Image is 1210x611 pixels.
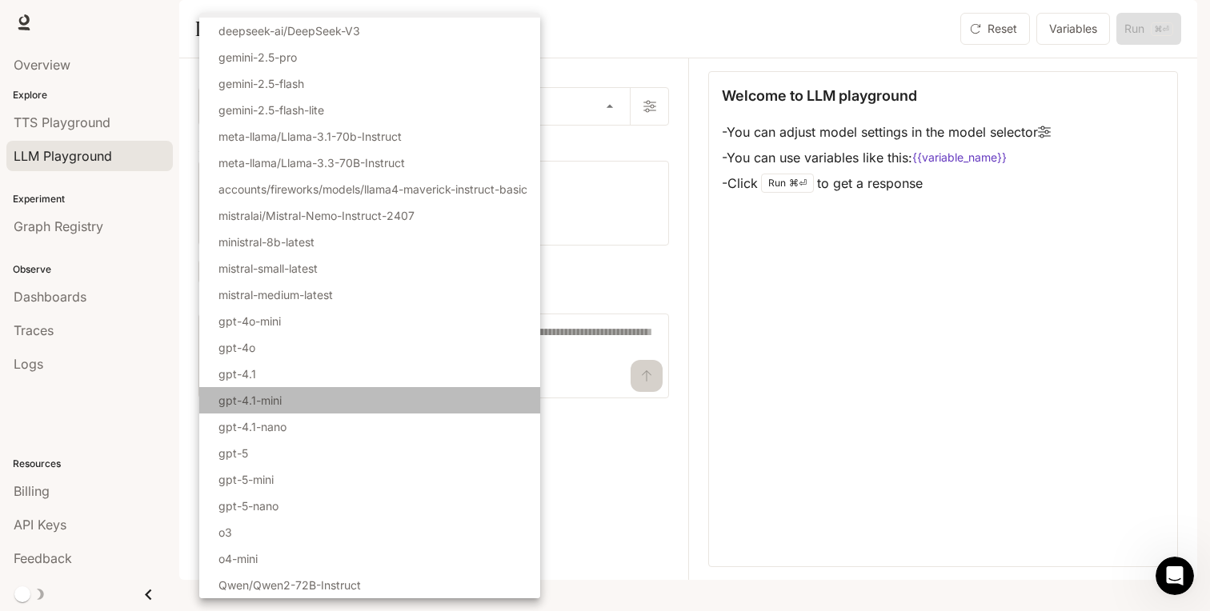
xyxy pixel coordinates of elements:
[218,497,278,514] p: gpt-5-nano
[218,445,248,461] p: gpt-5
[218,365,256,382] p: gpt-4.1
[218,49,297,66] p: gemini-2.5-pro
[218,102,324,118] p: gemini-2.5-flash-lite
[218,524,232,541] p: o3
[218,550,258,567] p: o4-mini
[218,313,281,329] p: gpt-4o-mini
[218,392,282,409] p: gpt-4.1-mini
[218,128,402,145] p: meta-llama/Llama-3.1-70b-Instruct
[218,286,333,303] p: mistral-medium-latest
[218,471,274,488] p: gpt-5-mini
[218,22,360,39] p: deepseek-ai/DeepSeek-V3
[218,181,527,198] p: accounts/fireworks/models/llama4-maverick-instruct-basic
[218,75,304,92] p: gemini-2.5-flash
[1156,557,1194,595] iframe: Intercom live chat
[218,207,415,224] p: mistralai/Mistral-Nemo-Instruct-2407
[218,154,405,171] p: meta-llama/Llama-3.3-70B-Instruct
[218,577,361,593] p: Qwen/Qwen2-72B-Instruct
[218,339,255,356] p: gpt-4o
[218,418,286,435] p: gpt-4.1-nano
[218,260,318,277] p: mistral-small-latest
[218,234,315,250] p: ministral-8b-latest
